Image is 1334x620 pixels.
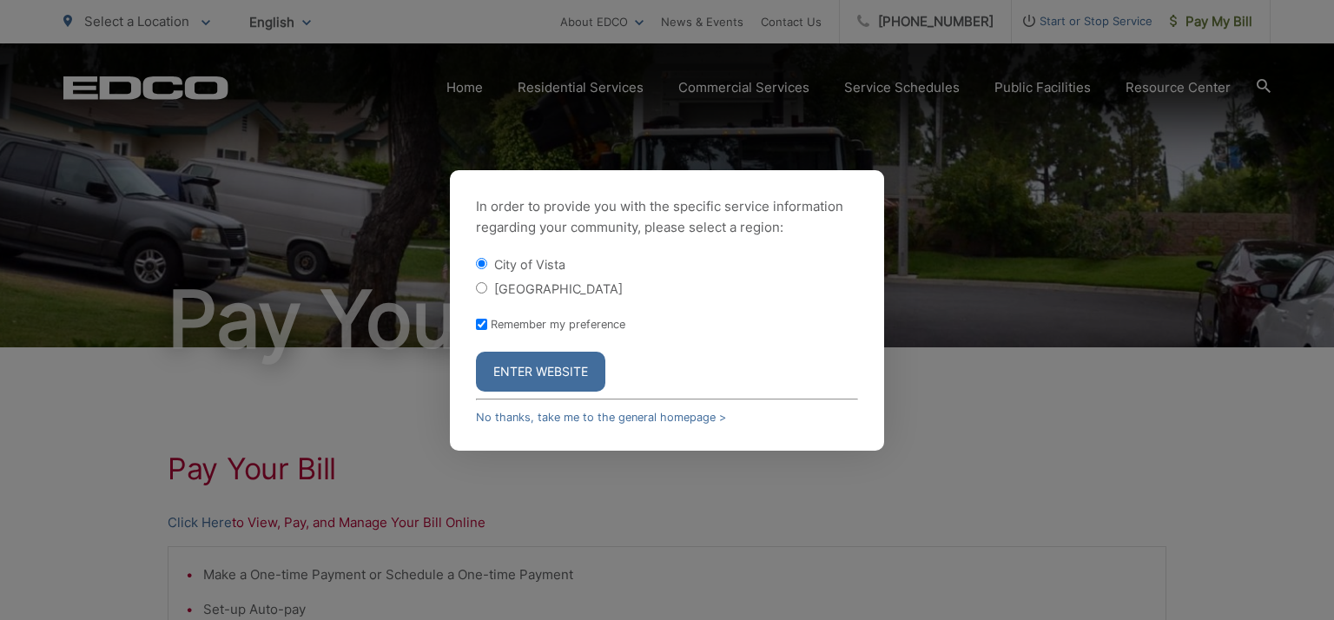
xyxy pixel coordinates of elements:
a: No thanks, take me to the general homepage > [476,411,726,424]
label: City of Vista [494,257,565,272]
label: Remember my preference [491,318,625,331]
label: [GEOGRAPHIC_DATA] [494,281,623,296]
button: Enter Website [476,352,605,392]
p: In order to provide you with the specific service information regarding your community, please se... [476,196,858,238]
